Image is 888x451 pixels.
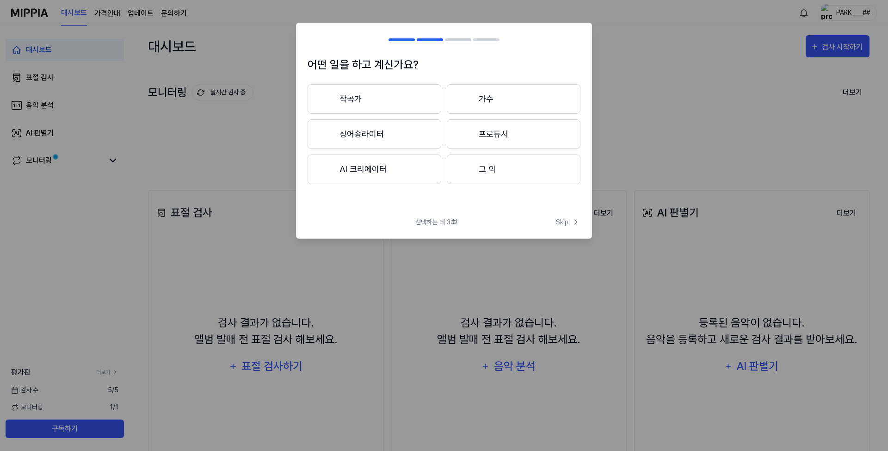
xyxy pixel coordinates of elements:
[308,84,441,114] button: 작곡가
[447,119,580,149] button: 프로듀서
[556,217,580,227] span: Skip
[447,154,580,184] button: 그 외
[447,84,580,114] button: 가수
[308,154,441,184] button: AI 크리에이터
[554,217,580,227] button: Skip
[308,56,580,73] h1: 어떤 일을 하고 계신가요?
[308,119,441,149] button: 싱어송라이터
[415,217,457,227] span: 선택하는 데 3초!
